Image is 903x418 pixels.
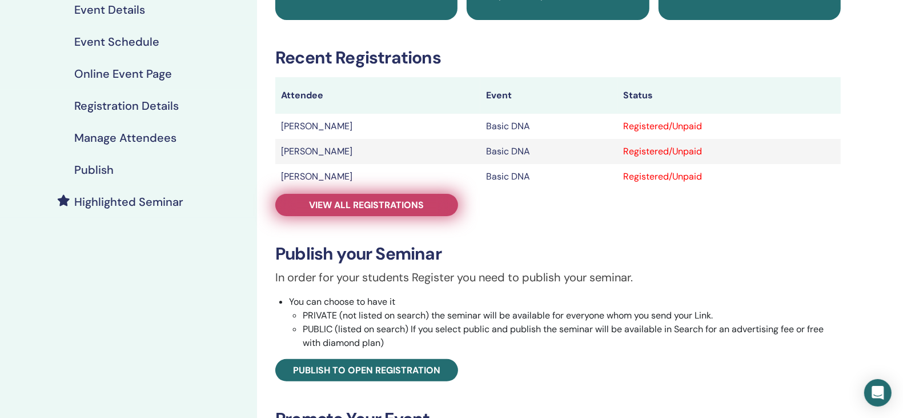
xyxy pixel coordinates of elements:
[275,164,480,189] td: [PERSON_NAME]
[275,359,458,381] a: Publish to open registration
[293,364,440,376] span: Publish to open registration
[74,163,114,177] h4: Publish
[275,114,480,139] td: [PERSON_NAME]
[480,164,617,189] td: Basic DNA
[74,99,179,113] h4: Registration Details
[480,77,617,114] th: Event
[74,195,183,209] h4: Highlighted Seminar
[275,47,841,68] h3: Recent Registrations
[480,139,617,164] td: Basic DNA
[289,295,841,350] li: You can choose to have it
[864,379,892,407] div: Open Intercom Messenger
[74,67,172,81] h4: Online Event Page
[275,77,480,114] th: Attendee
[74,3,145,17] h4: Event Details
[303,309,841,323] li: PRIVATE (not listed on search) the seminar will be available for everyone whom you send your Link.
[480,114,617,139] td: Basic DNA
[623,145,835,158] div: Registered/Unpaid
[275,244,841,264] h3: Publish your Seminar
[275,139,480,164] td: [PERSON_NAME]
[74,35,159,49] h4: Event Schedule
[74,131,176,145] h4: Manage Attendees
[275,269,841,286] p: In order for your students Register you need to publish your seminar.
[623,120,835,133] div: Registered/Unpaid
[275,194,458,216] a: View all registrations
[617,77,841,114] th: Status
[303,323,841,350] li: PUBLIC (listed on search) If you select public and publish the seminar will be available in Searc...
[310,199,424,211] span: View all registrations
[623,170,835,184] div: Registered/Unpaid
